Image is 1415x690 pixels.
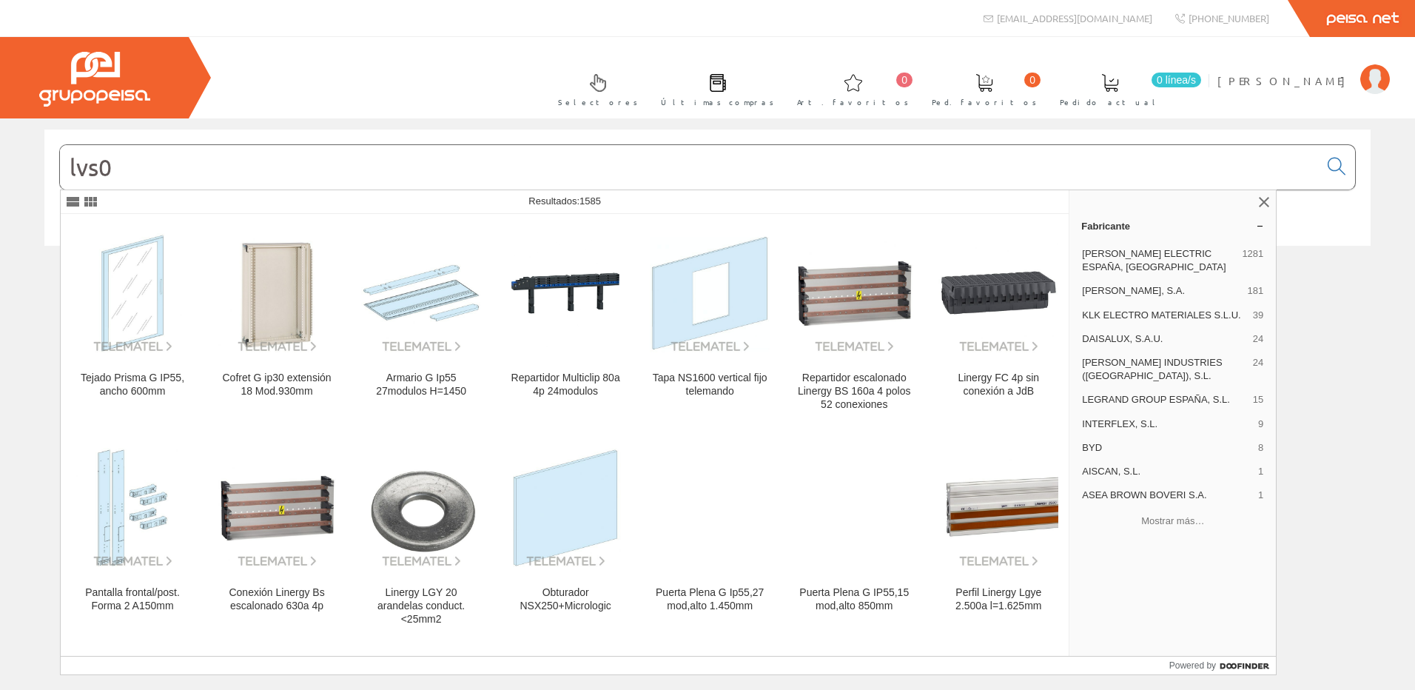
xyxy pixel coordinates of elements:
[646,61,782,115] a: Últimas compras
[1253,332,1263,346] span: 24
[650,372,770,398] div: Tapa NS1600 vertical fijo telemando
[794,233,914,353] img: Repartidor escalonado Linergy BS 160a 4 polos 52 conexiones
[73,586,192,613] div: Pantalla frontal/post. Forma 2 A150mm
[896,73,912,87] span: 0
[61,215,204,429] a: Tejado Prisma G IP55, ancho 600mm Tejado Prisma G IP55, ancho 600mm
[938,448,1058,568] img: Perfil Linergy Lgye 2.500a l=1.625mm
[638,429,782,643] a: Puerta Plena G Ip55,27 mod,alto 1.450mm Puerta Plena G Ip55,27 mod,alto 1.450mm
[1069,214,1276,238] a: Fabricante
[1217,61,1390,76] a: [PERSON_NAME]
[60,145,1319,190] input: Buscar...
[39,52,150,107] img: Grupo Peisa
[361,448,481,568] img: Linergy LGY 20 arandelas conduct.<25mm2
[579,195,601,207] span: 1585
[217,448,337,568] img: Conexión Linergy Bs escalonado 630a 4p
[543,61,645,115] a: Selectores
[1258,441,1263,455] span: 8
[1082,489,1252,502] span: ASEA BROWN BOVERI S.A.
[1253,356,1263,383] span: 24
[494,429,637,643] a: Obturador NSX250+Micrologic Obturador NSX250+Micrologic
[794,372,914,412] div: Repartidor escalonado Linergy BS 160a 4 polos 52 conexiones
[1082,393,1247,406] span: LEGRAND GROUP ESPAÑA, S.L.
[217,233,337,353] img: Cofret G ip30 extensión 18 Mod.930mm
[217,372,337,398] div: Cofret G ip30 extensión 18 Mod.930mm
[794,586,914,613] div: Puerta Plena G IP55,15 mod,alto 850mm
[1253,309,1263,322] span: 39
[1082,247,1236,274] span: [PERSON_NAME] ELECTRIC ESPAÑA, [GEOGRAPHIC_DATA]
[1258,418,1263,431] span: 9
[505,586,625,613] div: Obturador NSX250+Micrologic
[1169,657,1277,674] a: Powered by
[997,12,1152,24] span: [EMAIL_ADDRESS][DOMAIN_NAME]
[73,448,192,568] img: Pantalla frontal/post. Forma 2 A150mm
[1075,509,1270,533] button: Mostrar más…
[44,264,1371,277] div: © Grupo Peisa
[1217,73,1353,88] span: [PERSON_NAME]
[661,95,774,110] span: Últimas compras
[1082,418,1252,431] span: INTERFLEX, S.L.
[938,372,1058,398] div: Linergy FC 4p sin conexión a JdB
[73,233,192,353] img: Tejado Prisma G IP55, ancho 600mm
[1258,489,1263,502] span: 1
[1082,284,1241,298] span: [PERSON_NAME], S.A.
[938,586,1058,613] div: Perfil Linergy Lgye 2.500a l=1.625mm
[1242,247,1263,274] span: 1281
[1258,465,1263,478] span: 1
[61,429,204,643] a: Pantalla frontal/post. Forma 2 A150mm Pantalla frontal/post. Forma 2 A150mm
[1082,465,1252,478] span: AISCAN, S.L.
[361,372,481,398] div: Armario G Ip55 27modulos H=1450
[1189,12,1269,24] span: [PHONE_NUMBER]
[1169,659,1216,672] span: Powered by
[782,429,926,643] a: Puerta Plena G IP55,15 mod,alto 850mm Puerta Plena G IP55,15 mod,alto 850mm
[797,95,909,110] span: Art. favoritos
[782,215,926,429] a: Repartidor escalonado Linergy BS 160a 4 polos 52 conexiones Repartidor escalonado Linergy BS 160a...
[650,448,770,568] img: Puerta Plena G Ip55,27 mod,alto 1.450mm
[494,215,637,429] a: Repartidor Multiclip 80a 4p 24modulos Repartidor Multiclip 80a 4p 24modulos
[73,372,192,398] div: Tejado Prisma G IP55, ancho 600mm
[1248,284,1264,298] span: 181
[505,372,625,398] div: Repartidor Multiclip 80a 4p 24modulos
[650,233,770,353] img: Tapa NS1600 vertical fijo telemando
[1060,95,1160,110] span: Pedido actual
[361,586,481,626] div: Linergy LGY 20 arandelas conduct.<25mm2
[932,95,1037,110] span: Ped. favoritos
[349,215,493,429] a: Armario G Ip55 27modulos H=1450 Armario G Ip55 27modulos H=1450
[927,429,1070,643] a: Perfil Linergy Lgye 2.500a l=1.625mm Perfil Linergy Lgye 2.500a l=1.625mm
[938,233,1058,353] img: Linergy FC 4p sin conexión a JdB
[1024,73,1041,87] span: 0
[1082,441,1252,455] span: BYD
[1152,73,1201,87] span: 0 línea/s
[558,95,638,110] span: Selectores
[638,215,782,429] a: Tapa NS1600 vertical fijo telemando Tapa NS1600 vertical fijo telemando
[217,586,337,613] div: Conexión Linergy Bs escalonado 630a 4p
[528,195,601,207] span: Resultados:
[1253,393,1263,406] span: 15
[349,429,493,643] a: Linergy LGY 20 arandelas conduct.<25mm2 Linergy LGY 20 arandelas conduct.<25mm2
[650,586,770,613] div: Puerta Plena G Ip55,27 mod,alto 1.450mm
[505,233,625,353] img: Repartidor Multiclip 80a 4p 24modulos
[1082,332,1247,346] span: DAISALUX, S.A.U.
[205,215,349,429] a: Cofret G ip30 extensión 18 Mod.930mm Cofret G ip30 extensión 18 Mod.930mm
[505,448,625,568] img: Obturador NSX250+Micrologic
[927,215,1070,429] a: Linergy FC 4p sin conexión a JdB Linergy FC 4p sin conexión a JdB
[1082,309,1247,322] span: KLK ELECTRO MATERIALES S.L.U.
[361,233,481,353] img: Armario G Ip55 27modulos H=1450
[794,447,914,570] img: Puerta Plena G IP55,15 mod,alto 850mm
[205,429,349,643] a: Conexión Linergy Bs escalonado 630a 4p Conexión Linergy Bs escalonado 630a 4p
[1082,356,1247,383] span: [PERSON_NAME] INDUSTRIES ([GEOGRAPHIC_DATA]), S.L.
